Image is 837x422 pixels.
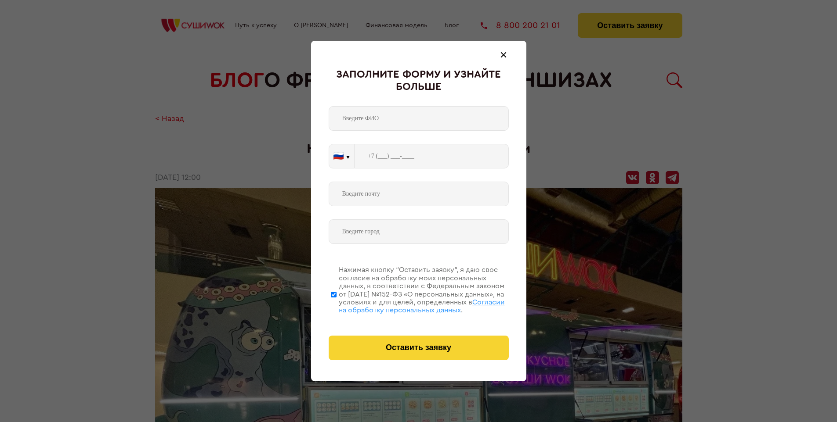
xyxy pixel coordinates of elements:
[329,106,509,131] input: Введите ФИО
[329,69,509,93] div: Заполните форму и узнайте больше
[329,219,509,244] input: Введите город
[329,336,509,360] button: Оставить заявку
[329,144,354,168] button: 🇷🇺
[339,299,505,314] span: Согласии на обработку персональных данных
[329,182,509,206] input: Введите почту
[339,266,509,314] div: Нажимая кнопку “Оставить заявку”, я даю свое согласие на обработку моих персональных данных, в со...
[355,144,509,168] input: +7 (___) ___-____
